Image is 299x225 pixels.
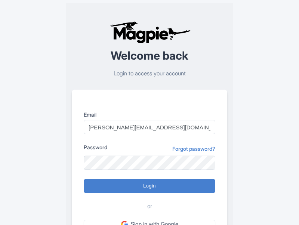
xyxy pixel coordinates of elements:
input: Login [84,179,215,193]
p: Login to access your account [72,69,227,78]
input: you@example.com [84,120,215,134]
img: logo-ab69f6fb50320c5b225c76a69d11143b.png [108,21,192,43]
span: or [147,202,152,211]
a: Forgot password? [172,145,215,153]
h2: Welcome back [72,49,227,62]
label: Email [84,111,215,118]
label: Password [84,143,107,151]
